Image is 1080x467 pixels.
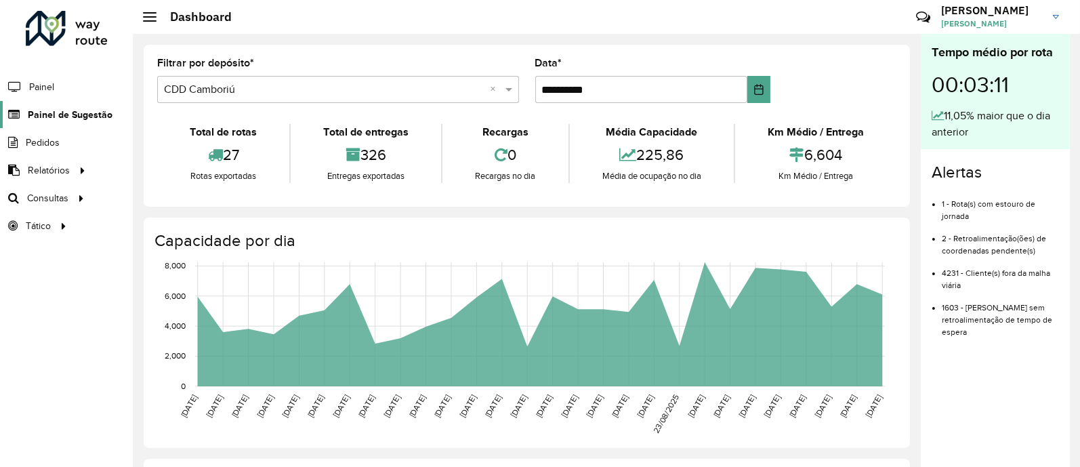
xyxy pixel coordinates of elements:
text: [DATE] [711,393,731,419]
div: Média de ocupação no dia [573,169,730,183]
li: 1603 - [PERSON_NAME] sem retroalimentação de tempo de espera [942,291,1059,338]
div: Km Médio / Entrega [739,169,893,183]
span: [PERSON_NAME] [941,18,1043,30]
text: [DATE] [838,393,858,419]
text: [DATE] [432,393,452,419]
text: [DATE] [205,393,224,419]
h2: Dashboard [157,9,232,24]
text: [DATE] [356,393,376,419]
text: [DATE] [560,393,579,419]
text: [DATE] [509,393,528,419]
span: Relatórios [28,163,70,178]
span: Pedidos [26,136,60,150]
h4: Alertas [932,163,1059,182]
div: 0 [446,140,564,169]
text: [DATE] [636,393,655,419]
button: Choose Date [747,76,770,103]
div: 6,604 [739,140,893,169]
div: Rotas exportadas [161,169,286,183]
label: Data [535,55,562,71]
text: [DATE] [331,393,351,419]
span: Painel [29,80,54,94]
text: 0 [181,382,186,390]
label: Filtrar por depósito [157,55,254,71]
text: [DATE] [737,393,757,419]
text: 2,000 [165,352,186,361]
h4: Capacidade por dia [154,231,896,251]
text: [DATE] [306,393,325,419]
text: [DATE] [281,393,300,419]
li: 2 - Retroalimentação(ões) de coordenadas pendente(s) [942,222,1059,257]
text: [DATE] [179,393,199,419]
text: [DATE] [407,393,427,419]
div: Recargas no dia [446,169,564,183]
span: Tático [26,219,51,233]
a: Contato Rápido [909,3,938,32]
li: 1 - Rota(s) com estouro de jornada [942,188,1059,222]
text: [DATE] [610,393,629,419]
text: [DATE] [382,393,402,419]
div: 326 [294,140,438,169]
div: Total de rotas [161,124,286,140]
text: [DATE] [255,393,274,419]
div: 27 [161,140,286,169]
text: 6,000 [165,291,186,300]
text: 4,000 [165,321,186,330]
div: Recargas [446,124,564,140]
span: Clear all [491,81,502,98]
li: 4231 - Cliente(s) fora da malha viária [942,257,1059,291]
text: [DATE] [534,393,554,419]
text: [DATE] [230,393,249,419]
h3: [PERSON_NAME] [941,4,1043,17]
text: [DATE] [458,393,478,419]
div: Total de entregas [294,124,438,140]
div: Km Médio / Entrega [739,124,893,140]
text: [DATE] [864,393,884,419]
div: 11,05% maior que o dia anterior [932,108,1059,140]
text: [DATE] [762,393,782,419]
text: [DATE] [787,393,807,419]
div: Média Capacidade [573,124,730,140]
span: Painel de Sugestão [28,108,112,122]
text: 8,000 [165,262,186,270]
text: [DATE] [813,393,833,419]
span: Consultas [27,191,68,205]
div: Tempo médio por rota [932,43,1059,62]
text: [DATE] [686,393,706,419]
div: Entregas exportadas [294,169,438,183]
div: 225,86 [573,140,730,169]
text: [DATE] [483,393,503,419]
div: 00:03:11 [932,62,1059,108]
text: [DATE] [585,393,604,419]
text: 23/08/2025 [651,393,680,435]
